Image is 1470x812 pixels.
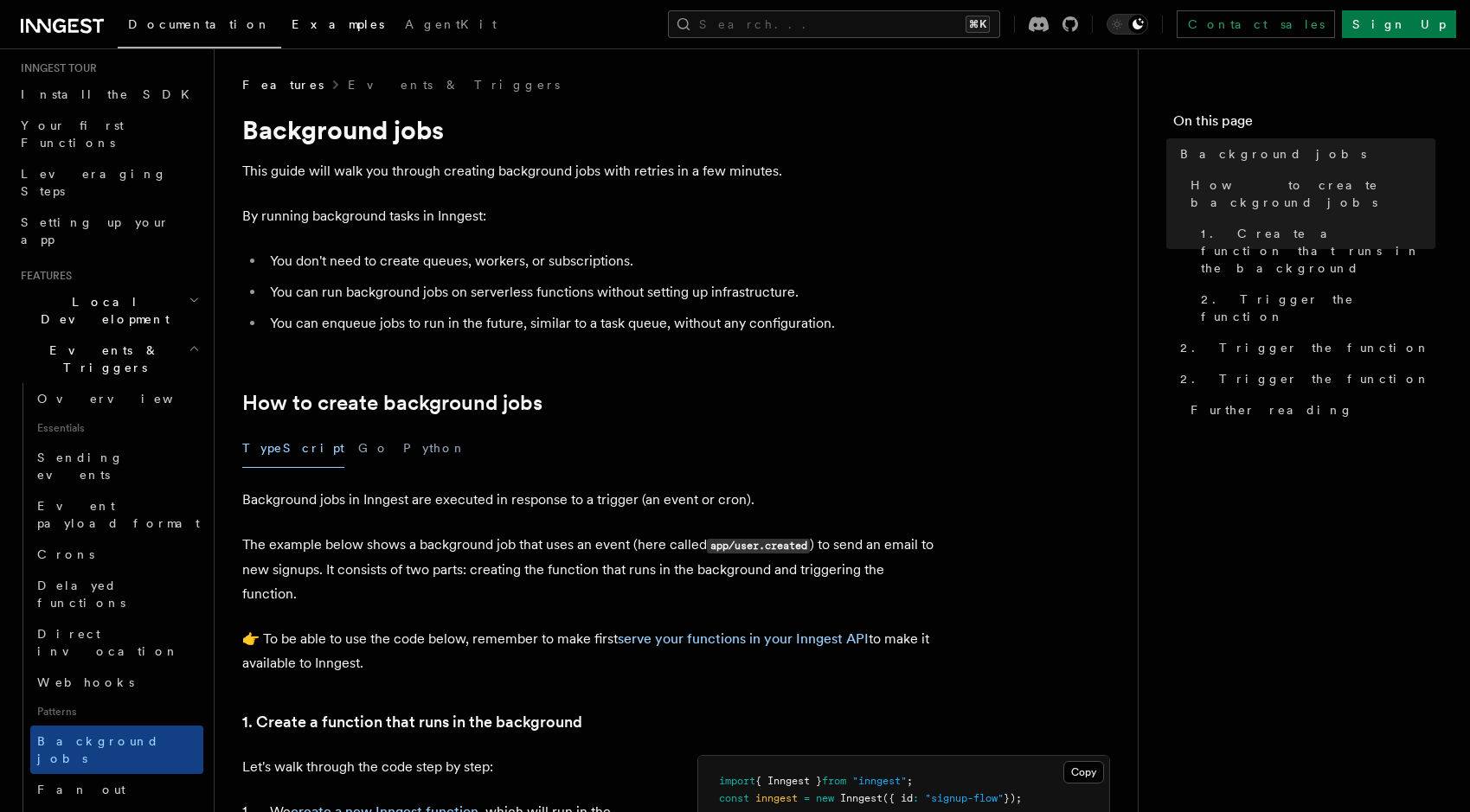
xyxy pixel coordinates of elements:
[118,5,281,48] a: Documentation
[618,630,869,647] a: serve your functions in your Inngest API
[1173,332,1435,363] a: 2. Trigger the function
[1180,339,1430,356] span: 2. Trigger the function
[348,76,560,93] a: Events & Triggers
[1184,169,1435,218] a: How to create background jobs
[30,414,203,442] span: Essentials
[707,539,810,553] code: app/user.created
[668,10,1000,38] button: Search...⌘K
[128,17,271,31] span: Documentation
[405,17,497,31] span: AgentKit
[242,429,344,468] button: TypeScript
[21,215,170,246] span: Setting up your app
[804,792,810,804] span: =
[265,280,934,304] li: You can run background jobs on serverless functions without setting up infrastructure.
[907,775,913,787] span: ;
[242,391,542,415] a: How to create background jobs
[883,792,913,804] span: ({ id
[30,618,203,667] a: Direct invocation
[1342,10,1456,38] a: Sign Up
[1107,14,1148,35] button: Toggle dark mode
[1201,225,1435,277] span: 1. Create a function that runs in the background
[14,269,72,283] span: Features
[852,775,907,787] span: "inngest"
[14,207,203,255] a: Setting up your app
[37,547,94,561] span: Crons
[14,342,189,376] span: Events & Triggers
[1194,218,1435,284] a: 1. Create a function that runs in the background
[281,5,395,47] a: Examples
[14,293,189,328] span: Local Development
[719,792,749,804] span: const
[14,158,203,207] a: Leveraging Steps
[37,675,134,689] span: Webhooks
[242,710,582,734] a: 1. Create a function that runs in the background
[30,667,203,698] a: Webhooks
[14,286,203,335] button: Local Development
[265,311,934,336] li: You can enqueue jobs to run in the future, similar to a task queue, without any configuration.
[719,775,755,787] span: import
[1173,111,1435,138] h4: On this page
[30,726,203,774] a: Background jobs
[30,442,203,490] a: Sending events
[1004,792,1022,804] span: });
[242,755,656,779] p: Let's walk through the code step by step:
[30,570,203,618] a: Delayed functions
[1063,761,1104,783] button: Copy
[37,392,215,406] span: Overview
[242,76,324,93] span: Features
[913,792,919,804] span: :
[292,17,384,31] span: Examples
[1177,10,1335,38] a: Contact sales
[1184,394,1435,425] a: Further reading
[37,783,125,796] span: Fan out
[37,499,200,530] span: Event payload format
[816,792,834,804] span: new
[14,110,203,158] a: Your first Functions
[403,429,466,468] button: Python
[265,249,934,273] li: You don't need to create queues, workers, or subscriptions.
[242,204,934,228] p: By running background tasks in Inngest:
[242,627,934,675] p: 👉 To be able to use the code below, remember to make first to make it available to Inngest.
[1173,363,1435,394] a: 2. Trigger the function
[21,118,124,150] span: Your first Functions
[1173,138,1435,169] a: Background jobs
[14,335,203,383] button: Events & Triggers
[1201,291,1435,325] span: 2. Trigger the function
[1191,176,1435,211] span: How to create background jobs
[358,429,389,468] button: Go
[14,61,97,75] span: Inngest tour
[925,792,1004,804] span: "signup-flow"
[242,533,934,606] p: The example below shows a background job that uses an event (here called ) to send an email to ne...
[1194,284,1435,332] a: 2. Trigger the function
[30,698,203,726] span: Patterns
[755,775,822,787] span: { Inngest }
[1180,370,1430,387] span: 2. Trigger the function
[37,451,124,482] span: Sending events
[37,579,125,610] span: Delayed functions
[966,16,990,33] kbd: ⌘K
[30,539,203,570] a: Crons
[242,159,934,183] p: This guide will walk you through creating background jobs with retries in a few minutes.
[30,383,203,414] a: Overview
[1180,145,1366,163] span: Background jobs
[30,774,203,805] a: Fan out
[242,488,934,512] p: Background jobs in Inngest are executed in response to a trigger (an event or cron).
[21,167,167,198] span: Leveraging Steps
[822,775,846,787] span: from
[242,114,934,145] h1: Background jobs
[30,490,203,539] a: Event payload format
[37,734,159,765] span: Background jobs
[21,87,200,101] span: Install the SDK
[1191,401,1353,419] span: Further reading
[395,5,507,47] a: AgentKit
[37,627,179,658] span: Direct invocation
[14,79,203,110] a: Install the SDK
[840,792,883,804] span: Inngest
[755,792,798,804] span: inngest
